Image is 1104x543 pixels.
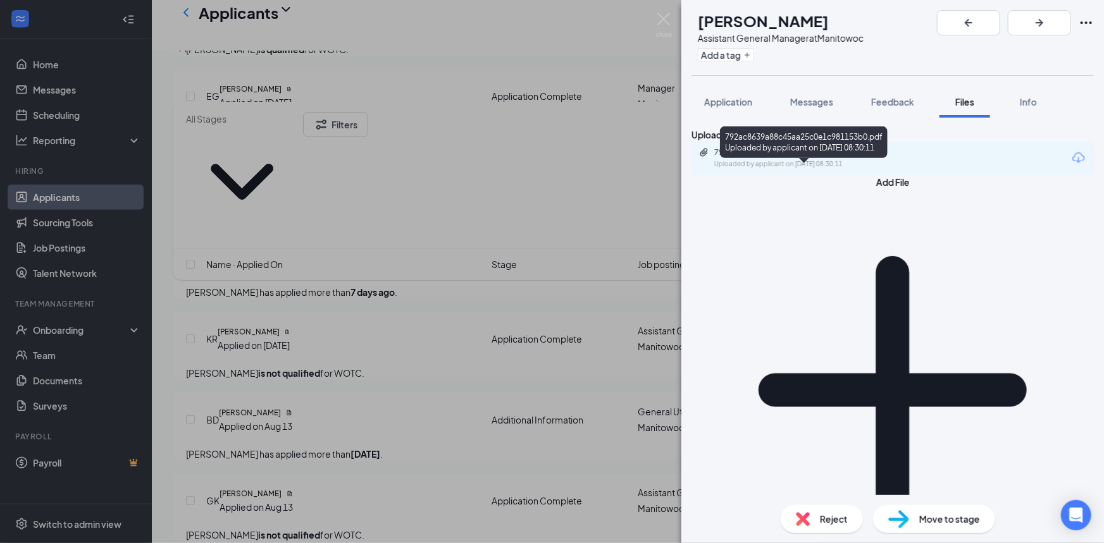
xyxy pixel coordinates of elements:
[1071,150,1086,166] svg: Download
[1061,500,1091,530] div: Open Intercom Messenger
[937,10,1000,35] button: ArrowLeftNew
[743,51,751,59] svg: Plus
[1032,15,1047,30] svg: ArrowRight
[692,128,1094,142] div: Upload Resume
[871,96,914,107] span: Feedback
[1020,96,1037,107] span: Info
[1008,10,1071,35] button: ArrowRight
[714,147,891,157] div: 792ac8639a88c45aa25c0e1c981153b0.pdf
[698,48,754,61] button: PlusAdd a tag
[699,147,904,169] a: Paperclip792ac8639a88c45aa25c0e1c981153b0.pdfUploaded by applicant on [DATE] 08:30:11
[961,15,976,30] svg: ArrowLeftNew
[955,96,974,107] span: Files
[698,32,864,44] div: Assistant General Manager at Manitowoc
[699,147,709,157] svg: Paperclip
[714,159,904,169] div: Uploaded by applicant on [DATE] 08:30:11
[919,512,980,526] span: Move to stage
[704,96,752,107] span: Application
[1079,15,1094,30] svg: Ellipses
[698,10,829,32] h1: [PERSON_NAME]
[720,126,888,158] div: 792ac8639a88c45aa25c0e1c981153b0.pdf Uploaded by applicant on [DATE] 08:30:11
[820,512,848,526] span: Reject
[790,96,833,107] span: Messages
